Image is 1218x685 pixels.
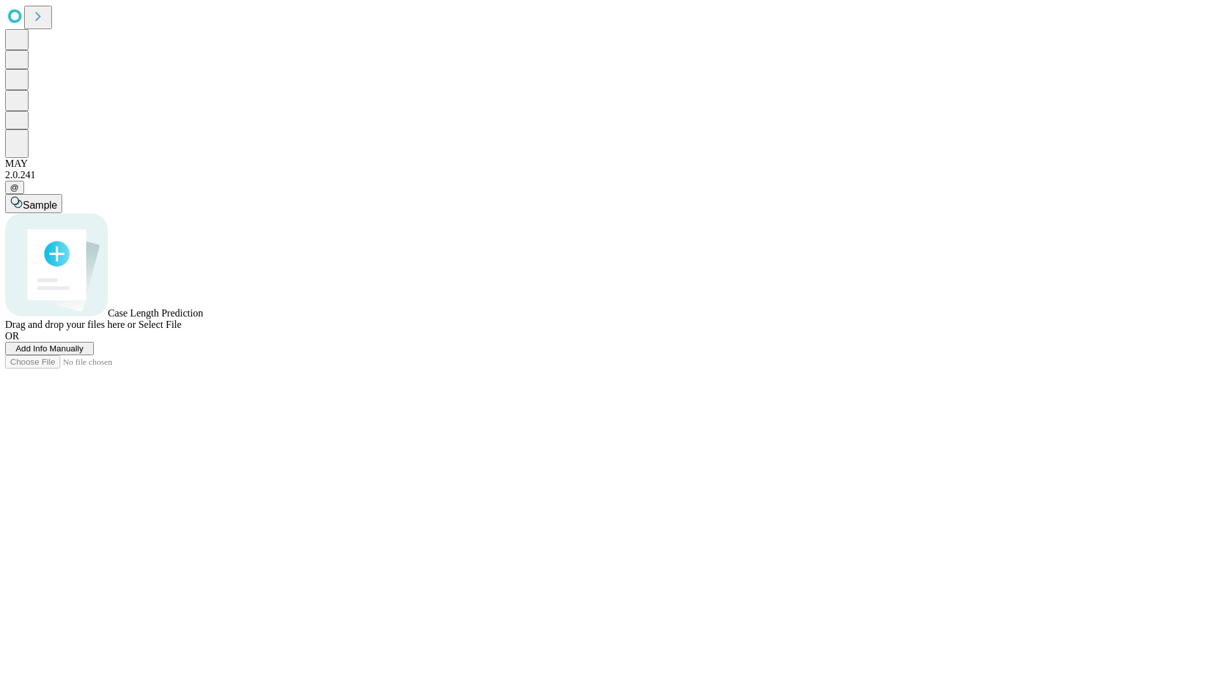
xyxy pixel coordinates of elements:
span: Add Info Manually [16,344,84,353]
span: OR [5,330,19,341]
button: @ [5,181,24,194]
div: 2.0.241 [5,169,1213,181]
button: Sample [5,194,62,213]
span: Select File [138,319,181,330]
span: Case Length Prediction [108,308,203,318]
button: Add Info Manually [5,342,94,355]
span: @ [10,183,19,192]
div: MAY [5,158,1213,169]
span: Drag and drop your files here or [5,319,136,330]
span: Sample [23,200,57,211]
